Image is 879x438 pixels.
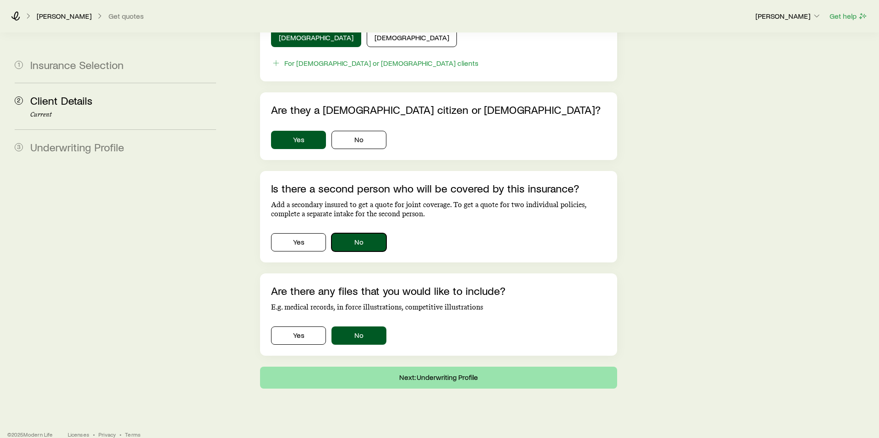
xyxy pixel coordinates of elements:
[93,431,95,438] span: •
[98,431,116,438] a: Privacy
[271,29,361,47] button: [DEMOGRAPHIC_DATA]
[15,143,23,151] span: 3
[30,58,124,71] span: Insurance Selection
[37,11,92,21] p: [PERSON_NAME]
[15,96,23,105] span: 2
[271,326,326,345] button: Yes
[755,11,821,21] p: [PERSON_NAME]
[7,431,53,438] p: © 2025 Modern Life
[119,431,121,438] span: •
[331,326,386,345] button: No
[755,11,822,22] button: [PERSON_NAME]
[30,94,92,107] span: Client Details
[367,29,457,47] button: [DEMOGRAPHIC_DATA]
[829,11,868,21] button: Get help
[15,61,23,69] span: 1
[331,233,386,251] button: No
[125,431,141,438] a: Terms
[284,59,478,68] div: For [DEMOGRAPHIC_DATA] or [DEMOGRAPHIC_DATA] clients
[271,284,606,297] p: Are there any files that you would like to include?
[271,131,326,149] button: Yes
[271,200,606,219] p: Add a secondary insured to get a quote for joint coverage. To get a quote for two individual poli...
[331,131,386,149] button: No
[271,233,326,251] button: Yes
[30,111,216,118] p: Current
[271,303,606,312] p: E.g. medical records, in force illustrations, competitive illustrations
[260,367,617,389] button: Next: Underwriting Profile
[68,431,89,438] a: Licenses
[271,58,479,69] button: For [DEMOGRAPHIC_DATA] or [DEMOGRAPHIC_DATA] clients
[271,103,606,116] p: Are they a [DEMOGRAPHIC_DATA] citizen or [DEMOGRAPHIC_DATA]?
[30,140,124,154] span: Underwriting Profile
[108,12,144,21] button: Get quotes
[271,182,606,195] p: Is there a second person who will be covered by this insurance?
